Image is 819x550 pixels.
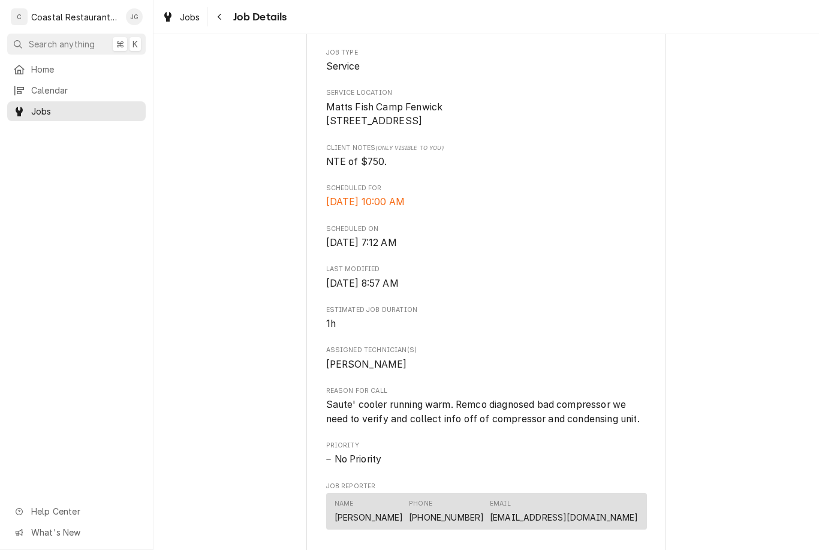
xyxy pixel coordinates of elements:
[326,224,647,250] div: Scheduled On
[31,505,138,518] span: Help Center
[326,143,647,153] span: Client Notes
[157,7,205,27] a: Jobs
[326,345,647,371] div: Assigned Technician(s)
[409,512,484,522] a: [PHONE_NUMBER]
[326,196,405,208] span: [DATE] 10:00 AM
[31,11,119,23] div: Coastal Restaurant Repair
[326,101,443,127] span: Matts Fish Camp Fenwick [STREET_ADDRESS]
[11,8,28,25] div: C
[326,195,647,209] span: Scheduled For
[31,105,140,118] span: Jobs
[230,9,287,25] span: Job Details
[326,493,647,530] div: Contact
[326,305,647,331] div: Estimated Job Duration
[326,265,647,274] span: Last Modified
[335,499,404,523] div: Name
[326,184,647,209] div: Scheduled For
[335,511,404,524] div: [PERSON_NAME]
[29,38,95,50] span: Search anything
[326,305,647,315] span: Estimated Job Duration
[326,345,647,355] span: Assigned Technician(s)
[326,59,647,74] span: Job Type
[326,276,647,291] span: Last Modified
[31,84,140,97] span: Calendar
[326,452,647,467] span: Priority
[7,101,146,121] a: Jobs
[326,224,647,234] span: Scheduled On
[326,265,647,290] div: Last Modified
[409,499,432,509] div: Phone
[31,63,140,76] span: Home
[490,499,638,523] div: Email
[116,38,124,50] span: ⌘
[326,493,647,535] div: Job Reporter List
[31,526,138,539] span: What's New
[126,8,143,25] div: James Gatton's Avatar
[7,59,146,79] a: Home
[326,357,647,372] span: Assigned Technician(s)
[126,8,143,25] div: JG
[326,452,647,467] div: No Priority
[326,278,399,289] span: [DATE] 8:57 AM
[326,156,387,167] span: NTE of $750.
[326,398,647,426] span: Reason For Call
[326,441,647,467] div: Priority
[490,499,511,509] div: Email
[326,386,647,396] span: Reason For Call
[326,482,647,536] div: Job Reporter
[335,499,354,509] div: Name
[326,88,647,128] div: Service Location
[326,441,647,450] span: Priority
[326,61,360,72] span: Service
[326,318,336,329] span: 1h
[326,482,647,491] span: Job Reporter
[210,7,230,26] button: Navigate back
[375,145,443,151] span: (Only Visible to You)
[326,237,397,248] span: [DATE] 7:12 AM
[7,80,146,100] a: Calendar
[490,512,638,522] a: [EMAIL_ADDRESS][DOMAIN_NAME]
[326,88,647,98] span: Service Location
[326,236,647,250] span: Scheduled On
[326,48,647,58] span: Job Type
[7,34,146,55] button: Search anything⌘K
[326,317,647,331] span: Estimated Job Duration
[326,100,647,128] span: Service Location
[326,184,647,193] span: Scheduled For
[133,38,138,50] span: K
[326,359,407,370] span: [PERSON_NAME]
[326,386,647,426] div: Reason For Call
[326,155,647,169] span: [object Object]
[326,143,647,169] div: [object Object]
[180,11,200,23] span: Jobs
[7,501,146,521] a: Go to Help Center
[326,399,640,425] span: Saute' cooler running warm. Remco diagnosed bad compressor we need to verify and collect info off...
[326,48,647,74] div: Job Type
[7,522,146,542] a: Go to What's New
[409,499,484,523] div: Phone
